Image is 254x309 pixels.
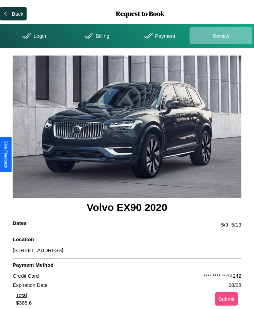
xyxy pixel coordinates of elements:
[228,280,241,290] p: 08/28
[3,141,8,168] div: Give Feedback
[64,27,127,44] div: Billing
[13,236,241,246] h4: Location
[13,56,241,198] img: car
[12,11,23,17] div: Back
[215,292,238,306] button: Submit
[13,198,241,217] h3: Volvo EX90 2020
[13,271,39,280] p: Credit Card
[2,27,64,44] div: Login
[16,292,32,300] div: Total
[221,220,241,229] p: 5 / 9 - 5 / 13
[13,262,241,271] h4: Payment Method
[13,220,27,229] h4: Dates
[27,9,254,18] h1: Request to Book
[13,280,48,290] p: Expiration Date
[127,27,190,44] div: Payment
[190,27,252,44] div: Review
[16,300,32,306] div: $ 385.6
[13,246,241,255] p: [STREET_ADDRESS]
